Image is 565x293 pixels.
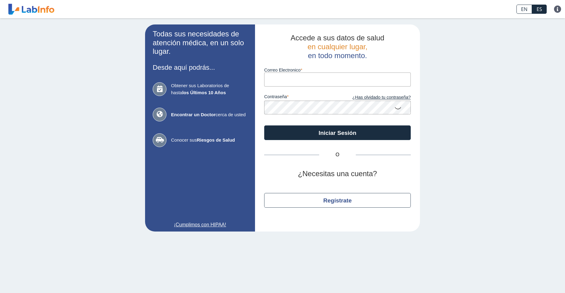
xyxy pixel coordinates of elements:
button: Iniciar Sesión [264,125,411,140]
span: Accede a sus datos de salud [291,34,385,42]
b: los Últimos 10 Años [182,90,226,95]
h2: Todas sus necesidades de atención médica, en un solo lugar. [153,30,247,56]
a: ¿Has olvidado tu contraseña? [337,94,411,101]
span: en cualquier lugar, [308,43,367,51]
span: cerca de usted [171,111,247,118]
span: Obtener sus Laboratorios de hasta [171,82,247,96]
span: Conocer sus [171,137,247,144]
a: ¡Cumplimos con HIPAA! [153,221,247,228]
a: ES [532,5,547,14]
button: Regístrate [264,193,411,208]
label: contraseña [264,94,337,101]
a: EN [516,5,532,14]
span: en todo momento. [308,51,367,60]
span: O [319,151,356,158]
h3: Desde aquí podrás... [153,64,247,71]
label: Correo Electronico [264,68,411,72]
b: Encontrar un Doctor [171,112,216,117]
h2: ¿Necesitas una cuenta? [264,169,411,178]
b: Riesgos de Salud [197,137,235,143]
